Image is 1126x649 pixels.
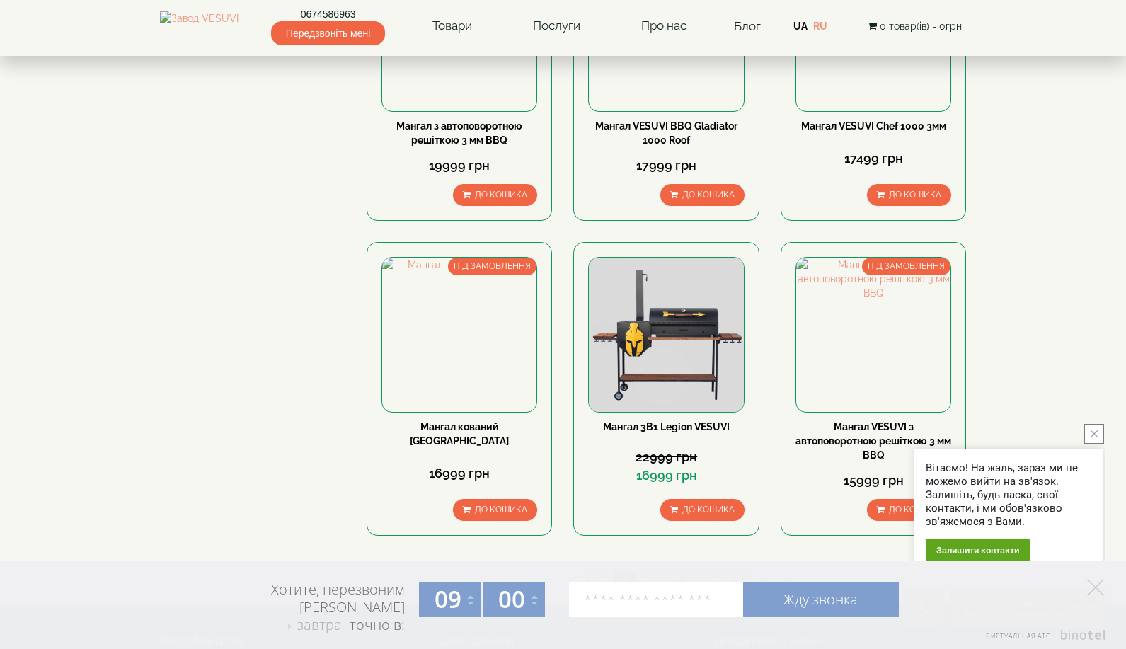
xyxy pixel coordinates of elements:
[453,184,537,206] button: До кошика
[682,190,735,200] span: До кошика
[271,7,385,21] a: 0674586963
[627,10,701,42] a: Про нас
[743,582,899,617] a: Жду звонка
[795,149,951,168] div: 17499 грн
[682,505,735,515] span: До кошика
[603,421,730,432] a: Мангал 3В1 Legion VESUVI
[217,580,405,636] div: Хотите, перезвоним [PERSON_NAME] точно в:
[381,464,537,483] div: 16999 грн
[734,19,761,33] a: Блог
[926,461,1092,529] div: Вітаємо! На жаль, зараз ми не можемо вийти на зв'язок. Залишіть, будь ласка, свої контакти, і ми ...
[588,156,744,175] div: 17999 грн
[396,120,522,146] a: Мангал з автоповоротною решіткою 3 мм BBQ
[926,539,1030,562] div: Залишити контакти
[660,499,745,521] button: До кошика
[453,499,537,521] button: До кошика
[475,190,527,200] span: До кошика
[588,466,744,485] div: 16999 грн
[660,184,745,206] button: До кошика
[160,11,239,41] img: Завод VESUVI
[801,120,946,132] a: Мангал VESUVI Chef 1000 3мм
[795,471,951,490] div: 15999 грн
[418,10,486,42] a: Товари
[863,18,966,34] button: 0 товар(ів) - 0грн
[382,258,536,412] img: Мангал кований Canada
[498,583,525,615] span: 00
[410,421,509,447] a: Мангал кований [GEOGRAPHIC_DATA]
[813,21,827,32] a: RU
[867,184,951,206] button: До кошика
[519,10,594,42] a: Послуги
[796,258,950,412] img: Мангал VESUVI з автоповоротною решіткою 3 мм BBQ
[271,21,385,45] span: Передзвоніть мені
[889,190,941,200] span: До кошика
[448,258,536,275] span: ПІД ЗАМОВЛЕННЯ
[977,630,1108,649] a: Виртуальная АТС
[475,505,527,515] span: До кошика
[867,499,951,521] button: До кошика
[435,583,461,615] span: 09
[889,505,941,515] span: До кошика
[986,631,1051,641] span: Виртуальная АТС
[595,120,737,146] a: Мангал VESUVI BBQ Gladiator 1000 Roof
[795,421,951,461] a: Мангал VESUVI з автоповоротною решіткою 3 мм BBQ
[793,21,808,32] a: UA
[297,615,342,634] span: завтра
[589,258,743,412] img: Мангал 3В1 Legion VESUVI
[880,21,962,32] span: 0 товар(ів) - 0грн
[588,448,744,466] div: 22999 грн
[381,156,537,175] div: 19999 грн
[862,258,950,275] span: ПІД ЗАМОВЛЕННЯ
[1084,424,1104,444] button: close button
